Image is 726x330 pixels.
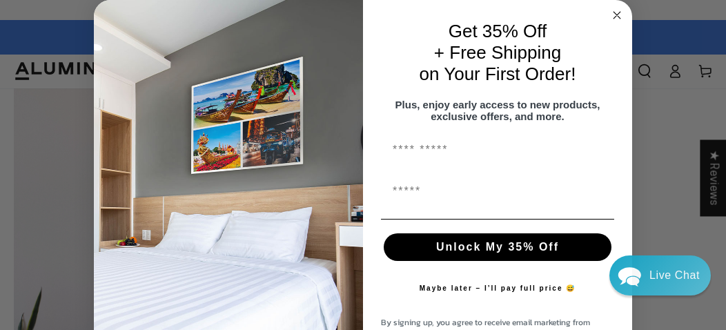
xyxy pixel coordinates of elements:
[395,99,600,122] span: Plus, enjoy early access to new products, exclusive offers, and more.
[609,7,625,23] button: Close dialog
[609,255,711,295] div: Chat widget toggle
[449,21,547,41] span: Get 35% Off
[413,275,583,302] button: Maybe later – I’ll pay full price 😅
[381,219,614,220] img: underline
[434,42,561,63] span: + Free Shipping
[384,233,611,261] button: Unlock My 35% Off
[649,255,700,295] div: Contact Us Directly
[420,64,576,84] span: on Your First Order!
